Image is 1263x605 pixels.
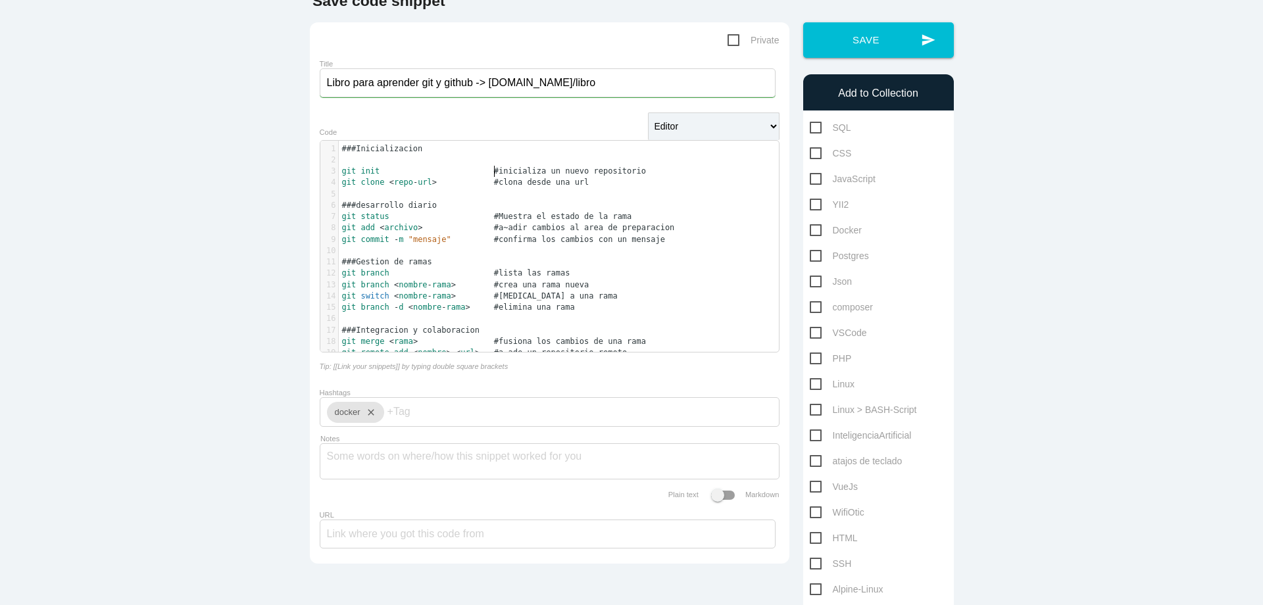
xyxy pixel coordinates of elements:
input: Link where you got this code from [320,520,776,548]
span: #elimina una rama [494,302,575,312]
span: VSCode [810,325,867,341]
span: WifiOtic [810,504,864,521]
span: branch [360,280,389,289]
span: remote [360,348,389,357]
span: SQL [810,120,851,136]
div: 15 [320,302,338,313]
span: YII2 [810,197,849,213]
span: add [360,223,375,232]
div: 1 [320,143,338,155]
span: #a~ade un repositorio remoto [494,348,627,357]
span: < [413,348,418,357]
span: git [342,212,357,221]
span: nombre [399,291,427,301]
div: 6 [320,200,338,211]
span: < [394,280,399,289]
input: What does this code do? [320,68,776,97]
div: 16 [320,313,338,324]
span: VueJs [810,479,858,495]
span: rama [432,291,451,301]
span: m [399,235,403,244]
span: #clona desde una url [494,178,589,187]
div: 7 [320,211,338,222]
div: 19 [320,347,338,358]
span: commit [360,235,389,244]
span: url [460,348,475,357]
div: 2 [320,155,338,166]
span: Alpine-Linux [810,581,883,598]
span: git [342,337,357,346]
span: - [428,280,432,289]
span: git [342,166,357,176]
i: send [921,22,935,58]
span: > [451,280,456,289]
span: #inicializa un nuevo repositorio [494,166,646,176]
label: Plain text Markdown [668,491,780,498]
div: 18 [320,336,338,347]
div: 5 [320,189,338,200]
span: git [342,291,357,301]
span: Linux > BASH-Script [810,402,917,418]
div: docker [327,402,384,423]
span: status [360,212,389,221]
span: JavaScript [810,171,876,187]
span: Postgres [810,248,869,264]
div: 3 [320,166,338,177]
span: "mensaje" [409,235,451,244]
span: atajos de teclado [810,453,903,470]
span: < [380,223,384,232]
span: > [475,348,480,357]
label: Code [320,128,337,136]
span: #crea una rama nueva [494,280,589,289]
label: URL [320,511,334,519]
input: +Tag [387,398,466,425]
div: 17 [320,325,338,336]
span: branch [360,268,389,278]
label: Hashtags [320,389,351,397]
i: close [360,402,376,423]
span: ###desarrollo diario [342,201,437,210]
div: 8 [320,222,338,233]
span: - [428,291,432,301]
span: url [418,178,432,187]
span: > [447,348,451,357]
span: < [409,302,413,312]
label: Notes [320,435,339,443]
span: - [413,178,418,187]
span: ###Inicializacion [342,144,423,153]
span: ###Integracion y colaboracion [342,326,480,335]
span: rama [432,280,451,289]
span: > [451,291,456,301]
span: > [418,223,422,232]
span: #Muestra el estado de la rama [494,212,632,221]
span: < [389,337,394,346]
span: #a~adir cambios al area de preparacion [494,223,675,232]
span: > [465,302,470,312]
span: #lista las ramas [494,268,570,278]
span: composer [810,299,873,316]
span: clone [360,178,384,187]
span: nombre [413,302,441,312]
div: 14 [320,291,338,302]
span: rama [447,302,466,312]
span: add [394,348,409,357]
span: SSH [810,556,852,572]
span: - [394,235,399,244]
span: #fusiona los cambios de una rama [494,337,646,346]
i: Tip: [[Link your snippets]] by typing double square brackets [320,362,508,370]
span: - [441,302,446,312]
span: git [342,348,357,357]
span: rama [394,337,413,346]
span: Docker [810,222,862,239]
span: d [399,302,403,312]
span: < [456,348,460,357]
span: InteligenciaArtificial [810,427,912,444]
span: - [394,302,399,312]
span: CSS [810,145,852,162]
span: git [342,178,357,187]
span: #confirma los cambios con un mensaje [494,235,665,244]
span: Linux [810,376,854,393]
button: sendSave [803,22,954,58]
span: > [432,178,437,187]
span: archivo [385,223,418,232]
